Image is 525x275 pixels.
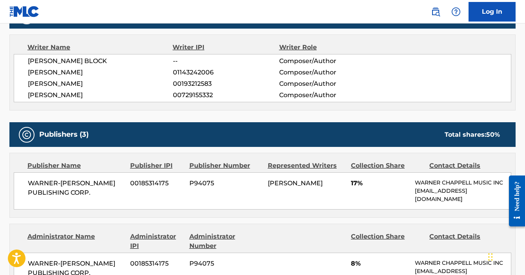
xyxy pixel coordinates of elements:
div: Contact Details [429,161,502,170]
div: Represented Writers [268,161,345,170]
span: Composer/Author [279,56,376,66]
span: -- [173,56,279,66]
div: Administrator Number [189,232,262,251]
span: [PERSON_NAME] [28,90,173,100]
span: 50 % [486,131,500,138]
div: Writer IPI [173,43,279,52]
img: MLC Logo [9,6,40,17]
span: 00185314175 [130,259,183,268]
span: 01143242006 [173,68,279,77]
span: Composer/Author [279,79,376,89]
img: help [451,7,461,16]
span: [PERSON_NAME] BLOCK [28,56,173,66]
div: Drag [488,245,493,269]
span: Composer/Author [279,68,376,77]
span: Composer/Author [279,90,376,100]
span: WARNER-[PERSON_NAME] PUBLISHING CORP. [28,179,124,197]
span: 8% [351,259,409,268]
iframe: Resource Center [503,169,525,232]
p: WARNER CHAPPELL MUSIC INC [415,259,511,267]
div: Publisher Name [27,161,124,170]
span: [PERSON_NAME] [28,79,173,89]
p: [EMAIL_ADDRESS][DOMAIN_NAME] [415,187,511,203]
span: 00193212583 [173,79,279,89]
div: Administrator Name [27,232,124,251]
span: 17% [351,179,409,188]
span: P94075 [189,259,262,268]
span: [PERSON_NAME] [268,179,323,187]
h5: Publishers (3) [39,130,89,139]
span: P94075 [189,179,262,188]
iframe: Chat Widget [486,237,525,275]
div: Help [448,4,464,20]
a: Log In [469,2,516,22]
div: Administrator IPI [130,232,183,251]
a: Public Search [428,4,443,20]
div: Collection Share [351,161,423,170]
div: Total shares: [445,130,500,139]
div: Contact Details [429,232,502,251]
img: search [431,7,440,16]
div: Collection Share [351,232,423,251]
span: 00185314175 [130,179,183,188]
div: Publisher IPI [130,161,183,170]
div: Writer Name [27,43,173,52]
div: Writer Role [279,43,376,52]
div: Publisher Number [189,161,262,170]
img: Publishers [22,130,31,139]
span: [PERSON_NAME] [28,68,173,77]
span: 00729155332 [173,90,279,100]
p: WARNER CHAPPELL MUSIC INC [415,179,511,187]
